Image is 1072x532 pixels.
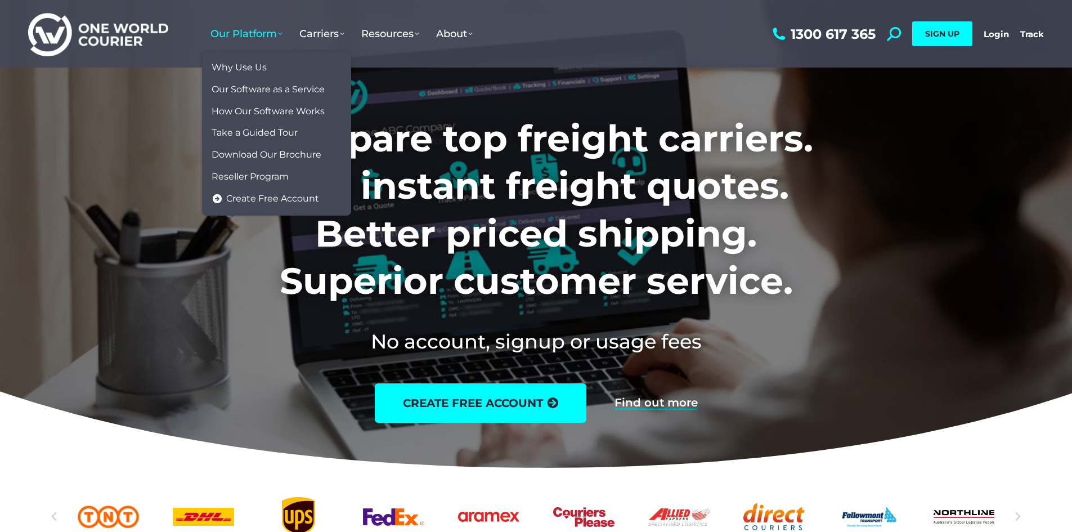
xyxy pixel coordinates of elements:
a: Track [1020,29,1044,39]
span: How Our Software Works [212,106,325,118]
span: Carriers [299,28,344,40]
a: Why Use Us [208,57,346,79]
a: Carriers [291,16,353,51]
a: Reseller Program [208,166,346,188]
a: create free account [375,383,586,423]
span: Resources [361,28,419,40]
span: Our Platform [210,28,282,40]
a: Create Free Account [208,188,346,210]
a: Take a Guided Tour [208,122,346,144]
span: Our Software as a Service [212,84,325,96]
span: Download Our Brochure [212,149,321,161]
h1: Compare top freight carriers. Get instant freight quotes. Better priced shipping. Superior custom... [185,115,887,305]
a: Our Software as a Service [208,79,346,101]
span: SIGN UP [925,29,959,39]
span: Reseller Program [212,171,289,183]
span: Why Use Us [212,62,267,74]
a: Find out more [615,397,698,409]
a: About [428,16,481,51]
a: Login [984,29,1009,39]
a: 1300 617 365 [770,27,876,41]
img: One World Courier [28,11,168,57]
h2: No account, signup or usage fees [185,328,887,355]
a: Our Platform [202,16,291,51]
a: Download Our Brochure [208,144,346,166]
a: Resources [353,16,428,51]
span: Create Free Account [226,193,319,205]
a: SIGN UP [912,21,972,46]
span: Take a Guided Tour [212,127,298,139]
span: About [436,28,473,40]
a: How Our Software Works [208,101,346,123]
